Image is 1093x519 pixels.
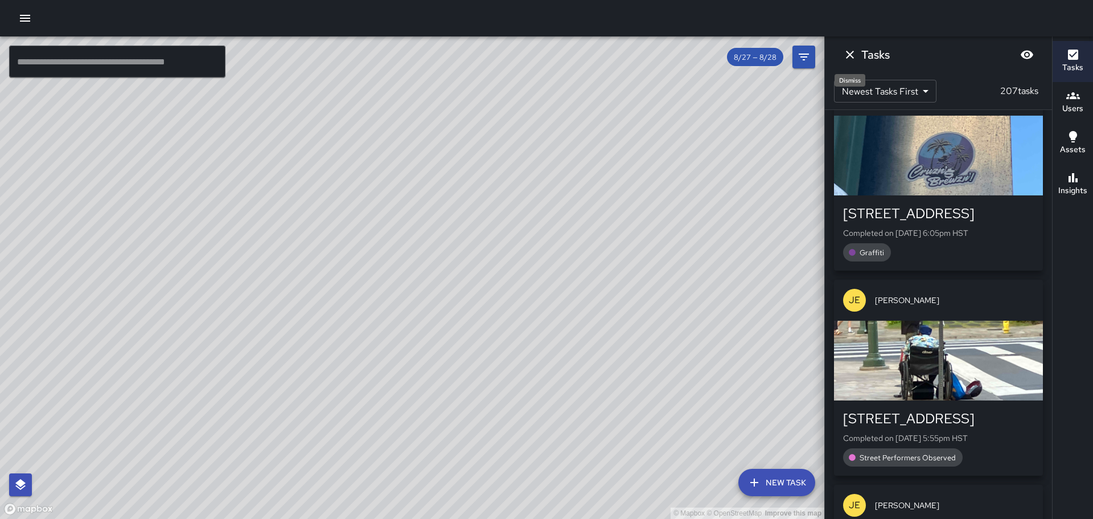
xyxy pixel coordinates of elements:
div: Newest Tasks First [834,80,936,103]
h6: Assets [1060,144,1086,156]
div: [STREET_ADDRESS] [843,205,1034,223]
button: JE[PERSON_NAME][STREET_ADDRESS]Completed on [DATE] 6:05pm HSTGraffiti [834,75,1043,271]
p: Completed on [DATE] 6:05pm HST [843,227,1034,239]
h6: Insights [1058,185,1087,197]
button: Users [1053,82,1093,123]
h6: Tasks [861,46,890,64]
button: Assets [1053,123,1093,164]
span: [PERSON_NAME] [875,295,1034,306]
button: JE[PERSON_NAME][STREET_ADDRESS]Completed on [DATE] 5:55pm HSTStreet Performers Observed [834,280,1043,476]
p: 207 tasks [996,84,1043,98]
h6: Tasks [1062,62,1083,74]
div: Dismiss [835,74,865,87]
button: Blur [1016,43,1038,66]
span: 8/27 — 8/28 [727,52,783,62]
button: Insights [1053,164,1093,205]
button: New Task [738,469,815,496]
h6: Users [1062,103,1083,115]
button: Tasks [1053,41,1093,82]
div: [STREET_ADDRESS] [843,410,1034,428]
span: Graffiti [853,248,891,258]
p: JE [849,498,860,512]
span: Street Performers Observed [853,453,963,463]
p: Completed on [DATE] 5:55pm HST [843,432,1034,444]
button: Dismiss [839,43,861,66]
span: [PERSON_NAME] [875,500,1034,511]
button: Filters [792,46,815,68]
p: JE [849,293,860,307]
